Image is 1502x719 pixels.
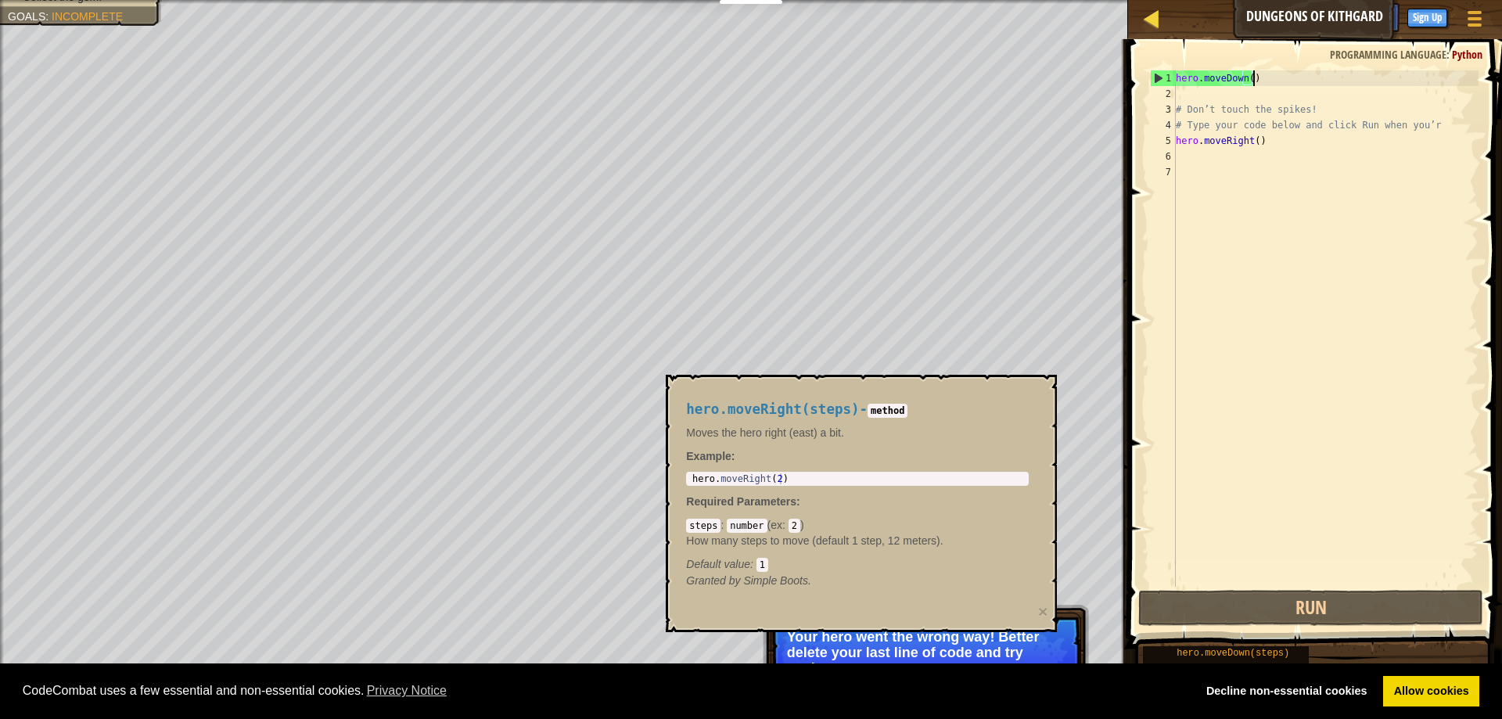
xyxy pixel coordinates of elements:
[686,401,859,417] span: hero.moveRight(steps)
[52,10,123,23] span: Incomplete
[365,679,450,703] a: learn more about cookies
[1383,676,1479,707] a: allow cookies
[787,629,1065,676] p: Your hero went the wrong way! Better delete your last line of code and try again.
[796,495,800,508] span: :
[1150,86,1176,102] div: 2
[1150,164,1176,180] div: 7
[686,558,750,570] span: Default value
[1150,133,1176,149] div: 5
[1151,70,1176,86] div: 1
[1316,3,1358,32] button: Ask AI
[1177,648,1289,659] span: hero.moveDown(steps)
[782,519,789,531] span: :
[686,574,811,587] em: Simple Boots.
[1324,9,1350,23] span: Ask AI
[1366,9,1392,23] span: Hints
[686,519,720,533] code: steps
[8,10,45,23] span: Goals
[1150,149,1176,164] div: 6
[1446,47,1452,62] span: :
[686,450,731,462] span: Example
[1407,9,1447,27] button: Sign Up
[720,519,727,531] span: :
[45,10,52,23] span: :
[756,558,768,572] code: 1
[686,517,1029,572] div: ( )
[1452,47,1482,62] span: Python
[1150,102,1176,117] div: 3
[23,679,1184,703] span: CodeCombat uses a few essential and non-essential cookies.
[686,402,1029,417] h4: -
[1138,590,1483,626] button: Run
[750,558,756,570] span: :
[868,404,907,418] code: method
[1455,3,1494,40] button: Show game menu
[686,574,743,587] span: Granted by
[727,519,767,533] code: number
[1330,47,1446,62] span: Programming language
[1195,676,1378,707] a: deny cookies
[686,450,735,462] strong: :
[686,425,1029,440] p: Moves the hero right (east) a bit.
[789,519,800,533] code: 2
[686,495,796,508] span: Required Parameters
[1150,117,1176,133] div: 4
[1038,603,1047,620] button: ×
[771,519,782,531] span: ex
[686,533,1029,548] p: How many steps to move (default 1 step, 12 meters).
